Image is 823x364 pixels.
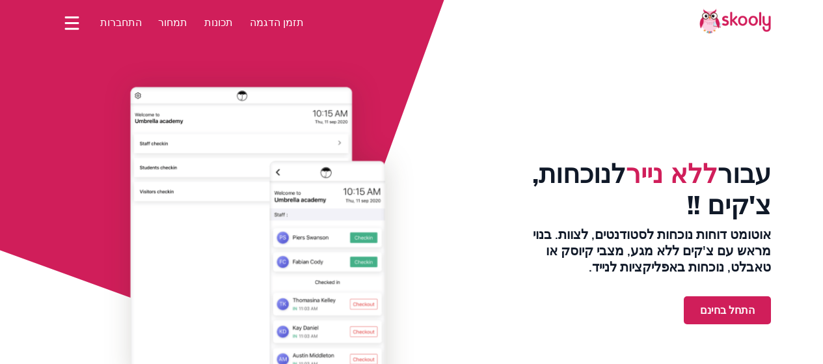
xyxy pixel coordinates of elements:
h2: אוטומט דוחות נוכחות לסטודנטים, לצוות. בנוי מראש עם צ'קים ללא מגע, מצבי קיוסק או טאבלט, נוכחות באפ... [504,227,771,275]
a: תכונות [196,12,241,33]
span: תמחור [158,16,187,30]
a: התחברות [92,12,150,33]
h1: עבור לנוכחות, צ'קים !! [504,159,771,221]
a: תזמן הדגמה [241,12,312,33]
span: התחברות [100,16,142,30]
button: dropdown menu [62,8,81,38]
span: ללא נייר [626,157,718,192]
a: תמחור [150,12,196,33]
img: Skooly [699,8,771,34]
